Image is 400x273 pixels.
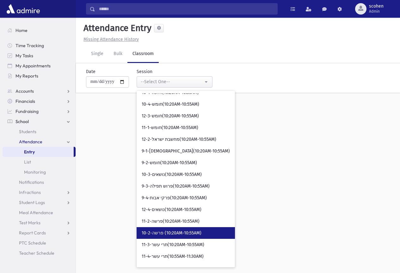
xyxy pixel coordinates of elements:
span: 10-1-הלכה(10:20AM-10:55AM) [142,90,199,96]
h5: Attendance Entry [81,23,151,34]
span: 9-2-חומש(10:20AM-10:55AM) [142,160,197,166]
a: My Reports [3,71,76,81]
a: Teacher Schedule [3,248,76,258]
span: Students [19,129,36,134]
span: Entry [24,149,35,155]
span: Accounts [15,88,34,94]
span: 10-2-פרשה (10:20AM-10:55AM) [142,230,201,236]
a: Home [3,25,76,35]
span: Attendance [19,139,42,145]
span: My Tasks [15,53,33,59]
span: 9-4-פרקי אבות(10:20AM-10:55AM) [142,195,207,201]
a: Financials [3,96,76,106]
span: 12-4-נושאים(10:20AM-10:55AM) [142,207,201,213]
span: Meal Attendance [19,210,53,215]
input: Search [95,3,277,15]
span: Fundraising [15,109,39,114]
a: Infractions [3,187,76,197]
a: Fundraising [3,106,76,116]
a: Time Tracking [3,40,76,51]
a: Single [86,45,108,63]
a: Entry [3,147,74,157]
a: My Appointments [3,61,76,71]
a: Meal Attendance [3,208,76,218]
a: Attendance [3,137,76,147]
span: 10-3-נושאים(10:20AM-10:55AM) [142,171,202,178]
img: AdmirePro [5,3,41,15]
span: Notifications [19,179,44,185]
a: Monitoring [3,167,76,177]
span: Report Cards [19,230,46,236]
span: Time Tracking [15,43,44,48]
span: My Reports [15,73,38,79]
a: Notifications [3,177,76,187]
span: Admin [369,9,384,14]
span: 11-3-תרי עשר(10:20AM-10:55AM) [142,242,204,248]
label: Session [137,68,152,75]
a: PTC Schedule [3,238,76,248]
a: Student Logs [3,197,76,208]
a: Test Marks [3,218,76,228]
span: Student Logs [19,200,45,205]
button: --Select One-- [137,76,212,88]
span: Home [15,28,28,33]
span: 12-3-חומש(10:20AM-10:55AM) [142,113,199,119]
span: My Appointments [15,63,51,69]
span: List [24,159,31,165]
span: 12-2-מחשבת ישראל(10:20AM-10:55AM) [142,136,216,143]
span: PTC Schedule [19,240,46,246]
a: Classroom [127,45,159,63]
span: 11-4-תרי עשר(10:55AM-11:30AM) [142,253,204,260]
a: List [3,157,76,167]
span: Financials [15,98,35,104]
a: Students [3,127,76,137]
span: Monitoring [24,169,46,175]
a: Report Cards [3,228,76,238]
label: Date [86,68,95,75]
a: Accounts [3,86,76,96]
span: 9-1-[DEMOGRAPHIC_DATA](10:20AM-10:55AM) [142,148,230,154]
a: School [3,116,76,127]
span: Test Marks [19,220,40,226]
a: Bulk [108,45,127,63]
div: --Select One-- [141,78,203,85]
span: 11-1-חומש(10:20AM-10:55AM) [142,125,198,131]
span: 9-3-פרוש תפילה(10:20AM-10:55AM) [142,183,210,189]
span: 10-4-חומש(10:20AM-10:55AM) [142,101,199,108]
span: School [15,119,29,124]
a: Missing Attendance History [81,37,139,42]
span: Teacher Schedule [19,250,54,256]
span: scohen [369,4,384,9]
span: 11-2-פרשה(10:20AM-10:55AM) [142,218,200,225]
u: Missing Attendance History [83,37,139,42]
span: Infractions [19,189,41,195]
a: My Tasks [3,51,76,61]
